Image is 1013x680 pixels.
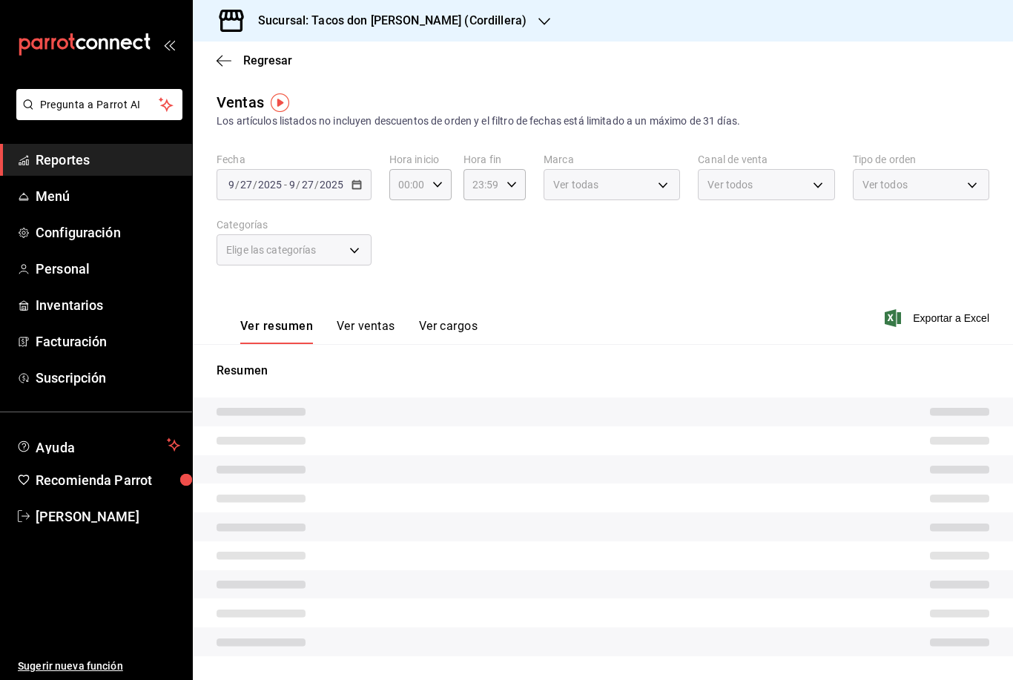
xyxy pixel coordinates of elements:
span: Elige las categorías [226,242,317,257]
label: Hora inicio [389,154,452,165]
input: -- [228,179,235,191]
button: Ver cargos [419,319,478,344]
span: / [235,179,240,191]
h3: Sucursal: Tacos don [PERSON_NAME] (Cordillera) [246,12,527,30]
span: Personal [36,259,180,279]
div: Los artículos listados no incluyen descuentos de orden y el filtro de fechas está limitado a un m... [217,113,989,129]
span: Inventarios [36,295,180,315]
span: Sugerir nueva función [18,658,180,674]
button: Ver resumen [240,319,313,344]
span: Ver todos [862,177,908,192]
input: ---- [257,179,283,191]
span: Configuración [36,222,180,242]
input: -- [288,179,296,191]
span: Pregunta a Parrot AI [40,97,159,113]
label: Categorías [217,219,372,230]
span: Reportes [36,150,180,170]
div: navigation tabs [240,319,478,344]
a: Pregunta a Parrot AI [10,108,182,123]
label: Hora fin [463,154,526,165]
label: Fecha [217,154,372,165]
button: open_drawer_menu [163,39,175,50]
span: Recomienda Parrot [36,470,180,490]
button: Ver ventas [337,319,395,344]
button: Pregunta a Parrot AI [16,89,182,120]
div: Ventas [217,91,264,113]
label: Tipo de orden [853,154,989,165]
img: Tooltip marker [271,93,289,112]
p: Resumen [217,362,989,380]
input: ---- [319,179,344,191]
span: Ver todas [553,177,598,192]
span: Ver todos [707,177,753,192]
button: Regresar [217,53,292,67]
span: Menú [36,186,180,206]
span: Ayuda [36,436,161,454]
input: -- [240,179,253,191]
button: Exportar a Excel [888,309,989,327]
span: / [314,179,319,191]
span: [PERSON_NAME] [36,506,180,526]
input: -- [301,179,314,191]
span: Regresar [243,53,292,67]
span: Facturación [36,331,180,351]
span: - [284,179,287,191]
span: Suscripción [36,368,180,388]
label: Marca [544,154,680,165]
label: Canal de venta [698,154,834,165]
span: / [253,179,257,191]
span: / [296,179,300,191]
